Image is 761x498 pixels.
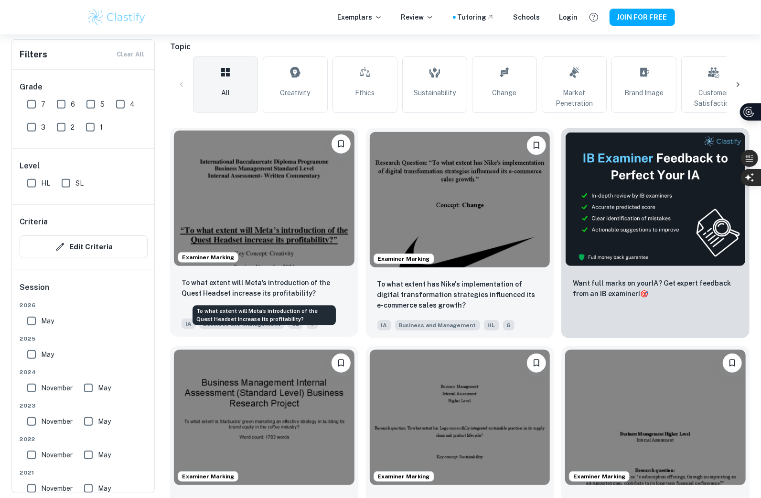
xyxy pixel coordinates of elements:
[20,160,148,172] h6: Level
[182,319,195,329] span: IA
[338,12,382,22] p: Exemplars
[377,279,543,310] p: To what extent has Nike's implementation of digital transformation strategies influenced its e-co...
[20,334,148,343] span: 2025
[20,282,148,301] h6: Session
[71,99,75,110] span: 6
[75,178,84,188] span: SL
[20,301,148,310] span: 2026
[178,253,238,262] span: Examiner Marking
[41,99,45,110] span: 7
[332,134,351,154] button: Please log in to bookmark exemplars
[493,88,517,98] span: Change
[561,128,750,338] a: ThumbnailWant full marks on yourIA? Get expert feedback from an IB examiner!
[332,354,351,373] button: Please log in to bookmark exemplars
[221,88,230,98] span: All
[374,255,434,263] span: Examiner Marking
[527,136,546,155] button: Please log in to bookmark exemplars
[484,320,499,331] span: HL
[20,468,148,477] span: 2021
[41,178,50,188] span: HL
[182,277,347,299] p: To what extent will Meta’s introduction of the Quest Headset increase its profitability?
[546,88,602,109] span: Market Penetration
[41,349,54,360] span: May
[98,450,111,460] span: May
[370,132,550,267] img: Business and Management IA example thumbnail: To what extent has Nike's implementation
[71,122,75,133] span: 2
[573,278,738,299] p: Want full marks on your IA ? Get expert feedback from an IB examiner!
[640,290,648,298] span: 🎯
[280,88,311,98] span: Creativity
[569,472,629,481] span: Examiner Marking
[170,128,358,338] a: Examiner MarkingPlease log in to bookmark exemplarsTo what extent will Meta’s introduction of the...
[20,435,148,443] span: 2022
[41,483,73,494] span: November
[98,383,111,393] span: May
[355,88,375,98] span: Ethics
[401,12,434,22] p: Review
[98,416,111,427] span: May
[559,12,578,22] a: Login
[100,122,103,133] span: 1
[20,368,148,376] span: 2024
[174,131,354,266] img: Business and Management IA example thumbnail: To what extent will Meta’s introduction
[41,122,45,133] span: 3
[503,320,514,331] span: 6
[610,9,675,26] button: JOIN FOR FREE
[20,216,48,228] h6: Criteria
[100,99,105,110] span: 5
[723,354,742,373] button: Please log in to bookmark exemplars
[514,12,540,22] a: Schools
[41,316,54,326] span: May
[586,9,602,25] button: Help and Feedback
[174,350,354,485] img: Business and Management IA example thumbnail: To what extent is Starbucks’ green marke
[98,483,111,494] span: May
[565,132,746,266] img: Thumbnail
[565,350,746,485] img: Business and Management IA example thumbnail: Did the change in Netflix's subscription
[41,383,73,393] span: November
[20,235,148,258] button: Edit Criteria
[20,81,148,93] h6: Grade
[366,128,554,338] a: Examiner MarkingPlease log in to bookmark exemplarsTo what extent has Nike's implementation of di...
[370,350,550,485] img: Business and Management IA example thumbnail: To what extent has Lego successfully int
[20,401,148,410] span: 2023
[458,12,494,22] a: Tutoring
[178,472,238,481] span: Examiner Marking
[374,472,434,481] span: Examiner Marking
[414,88,456,98] span: Sustainability
[527,354,546,373] button: Please log in to bookmark exemplars
[193,306,336,325] div: To what extent will Meta’s introduction of the Quest Headset increase its profitability?
[624,88,664,98] span: Brand Image
[86,8,147,27] img: Clastify logo
[170,41,750,53] h6: Topic
[20,48,47,61] h6: Filters
[686,88,742,109] span: Customer Satisfaction
[395,320,480,331] span: Business and Management
[41,450,73,460] span: November
[377,320,391,331] span: IA
[41,416,73,427] span: November
[130,99,135,110] span: 4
